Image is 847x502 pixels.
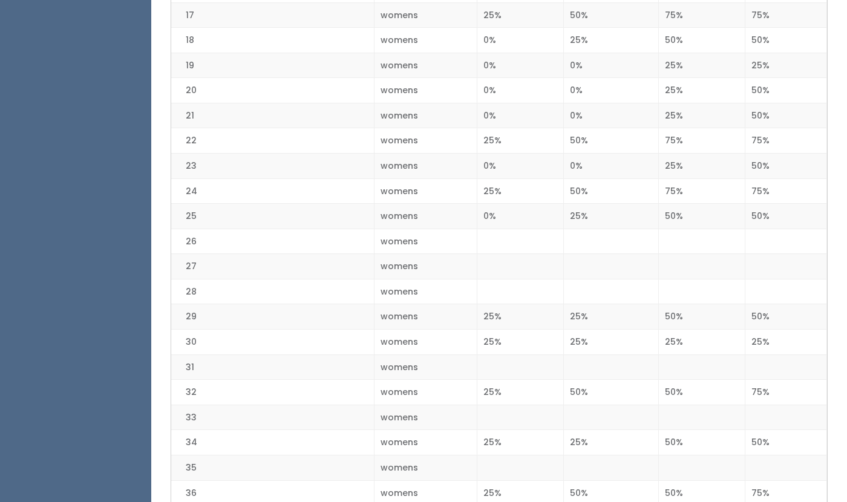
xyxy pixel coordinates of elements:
[658,2,745,28] td: 75%
[658,330,745,355] td: 25%
[658,178,745,204] td: 75%
[477,380,564,405] td: 25%
[171,78,374,103] td: 20
[658,304,745,330] td: 50%
[171,380,374,405] td: 32
[477,78,564,103] td: 0%
[658,380,745,405] td: 50%
[564,53,659,78] td: 0%
[374,254,477,279] td: womens
[171,204,374,229] td: 25
[374,380,477,405] td: womens
[374,204,477,229] td: womens
[564,128,659,154] td: 50%
[477,153,564,178] td: 0%
[374,455,477,480] td: womens
[171,178,374,204] td: 24
[171,254,374,279] td: 27
[374,405,477,430] td: womens
[171,405,374,430] td: 33
[564,178,659,204] td: 50%
[171,2,374,28] td: 17
[745,78,827,103] td: 50%
[745,304,827,330] td: 50%
[171,279,374,304] td: 28
[477,204,564,229] td: 0%
[374,2,477,28] td: womens
[564,28,659,53] td: 25%
[745,53,827,78] td: 25%
[658,153,745,178] td: 25%
[477,178,564,204] td: 25%
[171,103,374,128] td: 21
[477,53,564,78] td: 0%
[171,28,374,53] td: 18
[745,204,827,229] td: 50%
[564,78,659,103] td: 0%
[171,354,374,380] td: 31
[171,455,374,480] td: 35
[564,330,659,355] td: 25%
[477,28,564,53] td: 0%
[171,153,374,178] td: 23
[171,304,374,330] td: 29
[745,2,827,28] td: 75%
[374,103,477,128] td: womens
[374,330,477,355] td: womens
[374,153,477,178] td: womens
[658,430,745,455] td: 50%
[564,304,659,330] td: 25%
[658,128,745,154] td: 75%
[171,128,374,154] td: 22
[745,178,827,204] td: 75%
[477,430,564,455] td: 25%
[658,53,745,78] td: 25%
[658,28,745,53] td: 50%
[477,304,564,330] td: 25%
[658,78,745,103] td: 25%
[374,229,477,254] td: womens
[564,153,659,178] td: 0%
[658,204,745,229] td: 50%
[477,103,564,128] td: 0%
[477,128,564,154] td: 25%
[171,430,374,455] td: 34
[477,330,564,355] td: 25%
[374,304,477,330] td: womens
[745,103,827,128] td: 50%
[374,354,477,380] td: womens
[745,380,827,405] td: 75%
[745,330,827,355] td: 25%
[477,2,564,28] td: 25%
[658,103,745,128] td: 25%
[745,128,827,154] td: 75%
[374,78,477,103] td: womens
[374,279,477,304] td: womens
[171,53,374,78] td: 19
[564,430,659,455] td: 25%
[745,153,827,178] td: 50%
[745,28,827,53] td: 50%
[564,103,659,128] td: 0%
[374,28,477,53] td: womens
[171,330,374,355] td: 30
[374,53,477,78] td: womens
[374,128,477,154] td: womens
[564,2,659,28] td: 50%
[374,430,477,455] td: womens
[745,430,827,455] td: 50%
[564,204,659,229] td: 25%
[374,178,477,204] td: womens
[564,380,659,405] td: 50%
[171,229,374,254] td: 26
